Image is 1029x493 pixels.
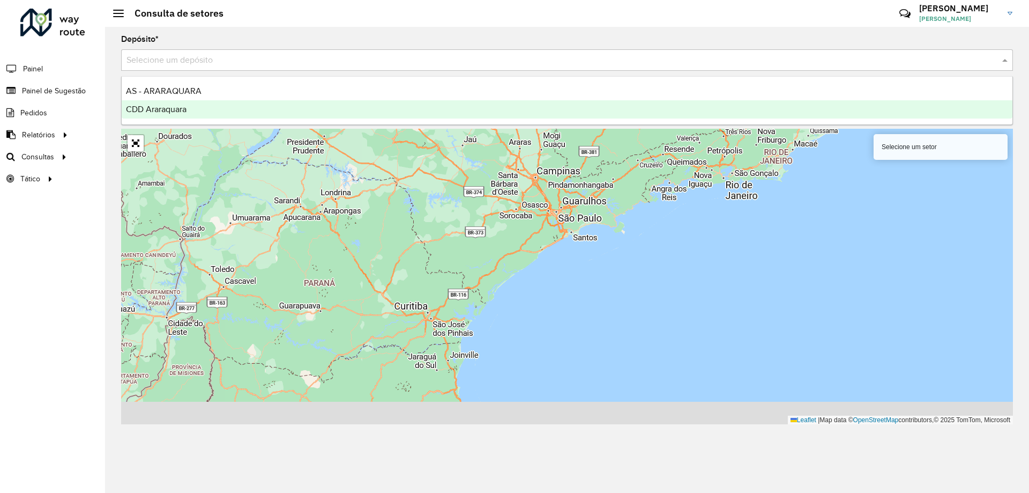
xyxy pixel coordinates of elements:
a: Contato Rápido [893,2,916,25]
span: Painel de Sugestão [22,85,86,97]
a: Leaflet [791,416,816,424]
span: | [818,416,819,424]
span: CDD Araraquara [126,105,187,114]
div: Map data © contributors,© 2025 TomTom, Microsoft [788,416,1013,425]
ng-dropdown-panel: Options list [121,76,1013,125]
span: [PERSON_NAME] [919,14,1000,24]
a: OpenStreetMap [853,416,899,424]
a: Abrir mapa em tela cheia [128,135,144,151]
h3: [PERSON_NAME] [919,3,1000,13]
span: Pedidos [20,107,47,119]
div: Selecione um setor [874,134,1008,160]
span: Tático [20,173,40,185]
label: Depósito [121,33,159,46]
h2: Consulta de setores [124,8,223,19]
span: Consultas [21,151,54,163]
span: Relatórios [22,129,55,141]
span: AS - ARARAQUARA [126,86,202,95]
span: Painel [23,63,43,75]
